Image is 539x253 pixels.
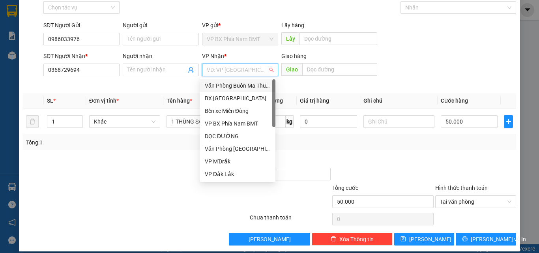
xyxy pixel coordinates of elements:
[200,142,275,155] div: Văn Phòng Tân Phú
[205,119,271,128] div: VP BX Phía Nam BMT
[26,138,209,147] div: Tổng: 1
[435,185,488,191] label: Hình thức thanh toán
[281,22,304,28] span: Lấy hàng
[167,97,192,104] span: Tên hàng
[26,115,39,128] button: delete
[205,157,271,166] div: VP M'Drắk
[123,52,199,60] div: Người nhận
[205,144,271,153] div: Văn Phòng [GEOGRAPHIC_DATA]
[43,52,120,60] div: SĐT Người Nhận
[200,168,275,180] div: VP Đắk Lắk
[332,185,358,191] span: Tổng cước
[360,93,438,109] th: Ghi chú
[286,115,294,128] span: kg
[281,32,299,45] span: Lấy
[394,233,455,246] button: save[PERSON_NAME]
[205,132,271,141] div: DỌC ĐƯỜNG
[200,105,275,117] div: Bến xe Miền Đông
[167,115,238,128] input: VD: Bàn, Ghế
[207,33,273,45] span: VP BX Phía Nam BMT
[471,235,526,244] span: [PERSON_NAME] và In
[94,116,155,127] span: Khác
[331,236,336,242] span: delete
[89,97,119,104] span: Đơn vị tính
[202,21,278,30] div: VP gửi
[205,81,271,90] div: Văn Phòng Buôn Ma Thuột
[302,63,377,76] input: Dọc đường
[200,155,275,168] div: VP M'Drắk
[205,94,271,103] div: BX [GEOGRAPHIC_DATA]
[200,117,275,130] div: VP BX Phía Nam BMT
[299,32,377,45] input: Dọc đường
[339,235,374,244] span: Xóa Thông tin
[43,21,120,30] div: SĐT Người Gửi
[441,97,468,104] span: Cước hàng
[249,235,291,244] span: [PERSON_NAME]
[504,118,513,125] span: plus
[47,97,53,104] span: SL
[200,130,275,142] div: DỌC ĐƯỜNG
[205,107,271,115] div: Bến xe Miền Đông
[188,67,194,73] span: user-add
[312,233,393,246] button: deleteXóa Thông tin
[123,21,199,30] div: Người gửi
[409,235,451,244] span: [PERSON_NAME]
[504,115,513,128] button: plus
[202,77,278,86] div: Văn phòng không hợp lệ
[300,97,329,104] span: Giá trị hàng
[249,213,331,227] div: Chưa thanh toán
[200,92,275,105] div: BX Tây Ninh
[440,196,511,208] span: Tại văn phòng
[281,53,307,59] span: Giao hàng
[300,115,357,128] input: 0
[229,233,310,246] button: [PERSON_NAME]
[363,115,434,128] input: Ghi Chú
[205,170,271,178] div: VP Đắk Lắk
[401,236,406,242] span: save
[456,233,516,246] button: printer[PERSON_NAME] và In
[200,79,275,92] div: Văn Phòng Buôn Ma Thuột
[281,63,302,76] span: Giao
[462,236,468,242] span: printer
[202,53,224,59] span: VP Nhận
